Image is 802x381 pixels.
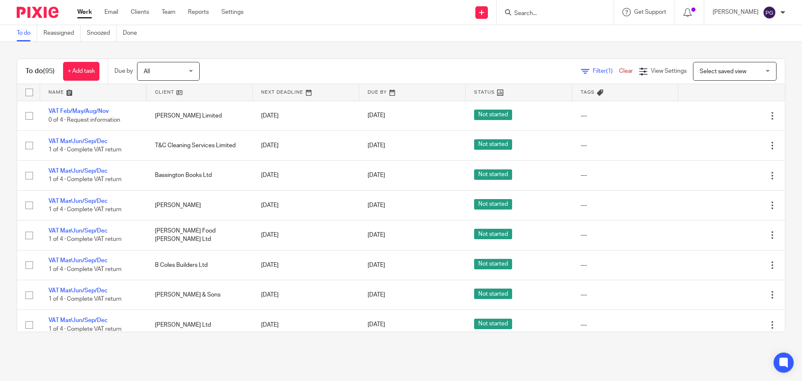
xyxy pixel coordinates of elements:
span: Not started [474,259,512,269]
a: VAT Mar/Jun/Sep/Dec [48,258,108,263]
span: Not started [474,139,512,150]
a: VAT Mar/Jun/Sep/Dec [48,198,108,204]
a: VAT Mar/Jun/Sep/Dec [48,228,108,234]
td: [PERSON_NAME] & Sons [147,280,253,310]
a: Settings [221,8,244,16]
td: [DATE] [253,101,359,130]
td: [DATE] [253,250,359,280]
td: [PERSON_NAME] Food [PERSON_NAME] Ltd [147,220,253,250]
img: svg%3E [763,6,776,19]
td: [DATE] [253,310,359,340]
td: [PERSON_NAME] Ltd [147,310,253,340]
span: (1) [606,68,613,74]
span: Select saved view [700,69,746,74]
span: All [144,69,150,74]
td: [DATE] [253,220,359,250]
p: [PERSON_NAME] [713,8,759,16]
input: Search [513,10,589,18]
td: B Coles Builders Ltd [147,250,253,280]
a: VAT Mar/Jun/Sep/Dec [48,138,108,144]
a: Clear [619,68,633,74]
td: [DATE] [253,190,359,220]
span: (95) [43,68,55,74]
span: Not started [474,199,512,210]
div: --- [581,112,670,120]
a: Done [123,25,143,41]
span: [DATE] [368,143,385,148]
div: --- [581,201,670,210]
span: View Settings [651,68,687,74]
span: 1 of 4 · Complete VAT return [48,147,122,153]
a: VAT Feb/May/Aug/Nov [48,108,109,114]
span: 1 of 4 · Complete VAT return [48,237,122,243]
span: 1 of 4 · Complete VAT return [48,326,122,332]
span: Not started [474,289,512,299]
a: Team [162,8,175,16]
span: Tags [581,90,595,95]
span: Get Support [634,9,666,15]
span: [DATE] [368,232,385,238]
a: Email [104,8,118,16]
span: [DATE] [368,113,385,119]
span: [DATE] [368,322,385,328]
span: 0 of 4 · Request information [48,117,120,123]
span: Not started [474,319,512,329]
a: Work [77,8,92,16]
h1: To do [25,67,55,76]
div: --- [581,171,670,179]
span: [DATE] [368,262,385,268]
td: [DATE] [253,130,359,160]
span: Not started [474,169,512,180]
span: 1 of 4 · Complete VAT return [48,266,122,272]
span: Not started [474,229,512,239]
div: --- [581,321,670,329]
span: 1 of 4 · Complete VAT return [48,177,122,183]
span: 1 of 4 · Complete VAT return [48,296,122,302]
div: --- [581,141,670,150]
span: 1 of 4 · Complete VAT return [48,207,122,212]
td: [PERSON_NAME] [147,190,253,220]
span: [DATE] [368,292,385,298]
a: Snoozed [87,25,117,41]
div: --- [581,231,670,239]
a: VAT Mar/Jun/Sep/Dec [48,317,108,323]
div: --- [581,261,670,269]
img: Pixie [17,7,58,18]
a: VAT Mar/Jun/Sep/Dec [48,288,108,294]
td: [PERSON_NAME] Limited [147,101,253,130]
a: Reports [188,8,209,16]
td: [DATE] [253,280,359,310]
a: To do [17,25,37,41]
span: [DATE] [368,202,385,208]
td: Bassington Books Ltd [147,161,253,190]
a: + Add task [63,62,99,81]
span: [DATE] [368,172,385,178]
a: Reassigned [43,25,81,41]
span: Filter [593,68,619,74]
td: [DATE] [253,161,359,190]
td: T&C Cleaning Services Limited [147,130,253,160]
span: Not started [474,110,512,120]
div: --- [581,291,670,299]
a: VAT Mar/Jun/Sep/Dec [48,168,108,174]
p: Due by [114,67,133,75]
a: Clients [131,8,149,16]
